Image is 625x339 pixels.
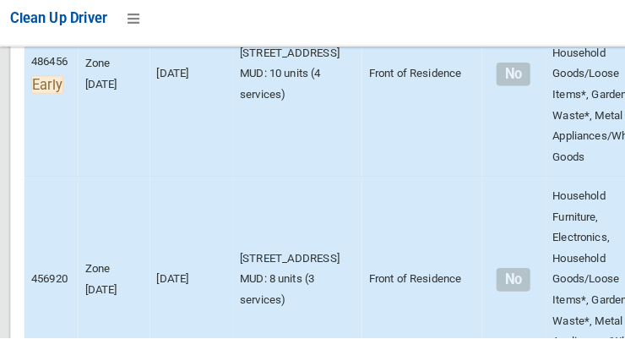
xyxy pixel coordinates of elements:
a: Clean Up Driver [10,14,105,40]
span: No [484,70,517,93]
h4: Normal sized [476,74,525,89]
span: Early [30,83,62,101]
h4: Normal sized [476,275,525,289]
span: No [484,271,517,293]
span: Clean Up Driver [10,19,105,35]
